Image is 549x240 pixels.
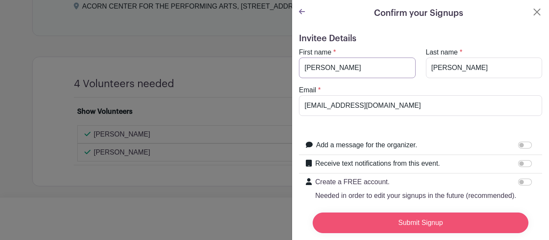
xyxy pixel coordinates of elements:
[426,47,458,58] label: Last name
[315,158,440,169] label: Receive text notifications from this event.
[299,47,332,58] label: First name
[532,7,542,17] button: Close
[316,140,417,150] label: Add a message for the organizer.
[299,33,542,44] h5: Invitee Details
[374,7,463,20] h5: Confirm your Signups
[313,213,528,233] input: Submit Signup
[299,85,316,95] label: Email
[315,177,516,187] p: Create a FREE account.
[315,191,516,201] p: Needed in order to edit your signups in the future (recommended).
